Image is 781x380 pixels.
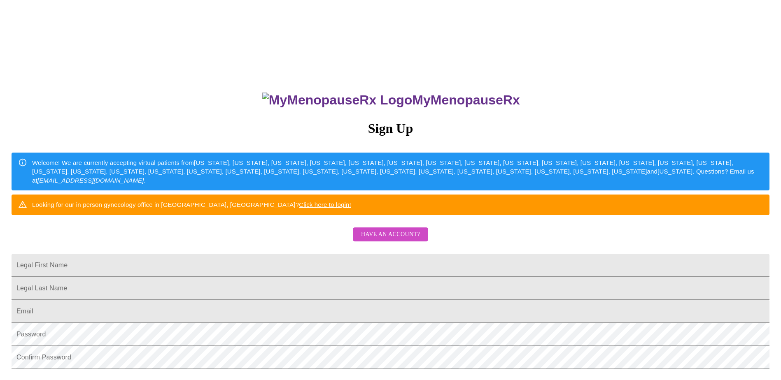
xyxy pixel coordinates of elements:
div: Looking for our in person gynecology office in [GEOGRAPHIC_DATA], [GEOGRAPHIC_DATA]? [32,197,351,212]
em: [EMAIL_ADDRESS][DOMAIN_NAME] [37,177,144,184]
span: Have an account? [361,229,420,240]
a: Have an account? [351,236,430,243]
a: Click here to login! [299,201,351,208]
img: MyMenopauseRx Logo [262,93,412,108]
div: Welcome! We are currently accepting virtual patients from [US_STATE], [US_STATE], [US_STATE], [US... [32,155,763,188]
h3: Sign Up [12,121,769,136]
h3: MyMenopauseRx [13,93,770,108]
button: Have an account? [353,227,428,242]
